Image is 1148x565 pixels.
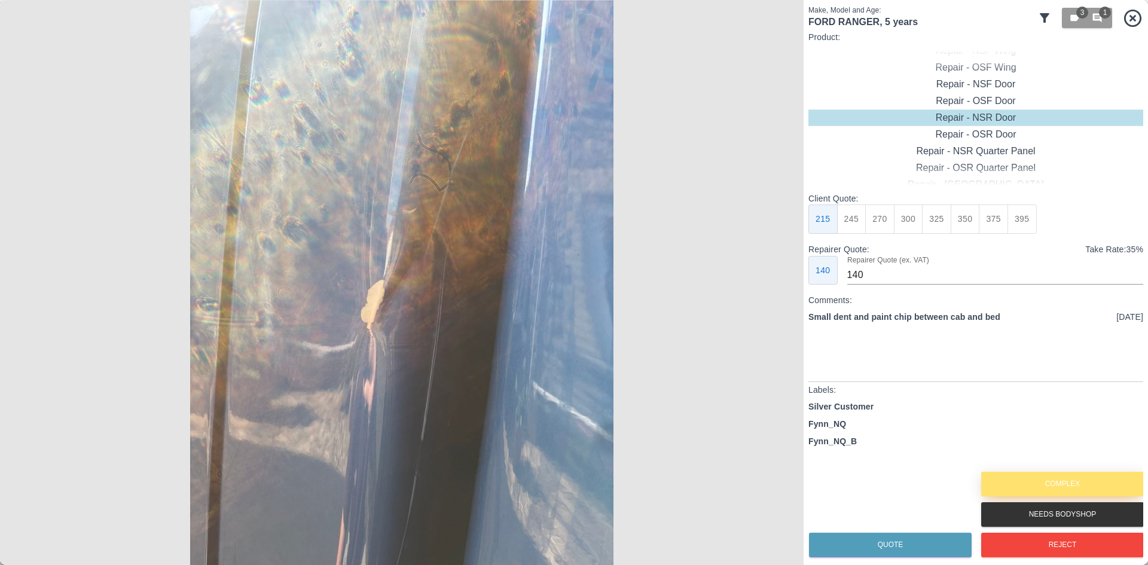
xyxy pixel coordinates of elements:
[808,59,1143,76] div: Repair - OSF Wing
[808,160,1143,176] div: Repair - OSR Quarter Panel
[808,204,838,234] button: 215
[808,76,1143,93] div: Repair - NSF Door
[922,204,951,234] button: 325
[981,472,1144,496] button: Complex
[1062,8,1112,28] button: 31
[808,401,874,413] p: Silver Customer
[951,204,980,234] button: 350
[808,31,1143,43] p: Product:
[808,256,838,285] button: 140
[808,42,1143,59] div: Repair - NSF Wing
[847,255,929,265] label: Repairer Quote (ex. VAT)
[1076,7,1088,19] span: 3
[1099,7,1111,19] span: 1
[1116,311,1143,323] p: [DATE]
[808,5,1033,16] p: Make, Model and Age:
[808,16,1033,28] h1: FORD RANGER , 5 years
[894,204,923,234] button: 300
[808,126,1143,143] div: Repair - OSR Door
[808,311,1000,323] p: Small dent and paint chip between cab and bed
[808,176,1143,193] div: Repair - [GEOGRAPHIC_DATA]
[808,243,869,255] p: Repairer Quote:
[808,193,1143,204] p: Client Quote:
[979,204,1008,234] button: 375
[808,143,1143,160] div: Repair - NSR Quarter Panel
[837,204,866,234] button: 245
[808,418,846,430] p: Fynn_NQ
[808,384,1143,396] p: Labels:
[981,533,1144,557] button: Reject
[808,294,1143,306] p: Comments:
[865,204,894,234] button: 270
[1007,204,1037,234] button: 395
[808,435,857,448] p: Fynn_NQ_B
[808,109,1143,126] div: Repair - NSR Door
[1085,243,1143,256] p: Take Rate: 35 %
[981,502,1144,527] button: Needs Bodyshop
[809,533,972,557] button: Quote
[808,93,1143,109] div: Repair - OSF Door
